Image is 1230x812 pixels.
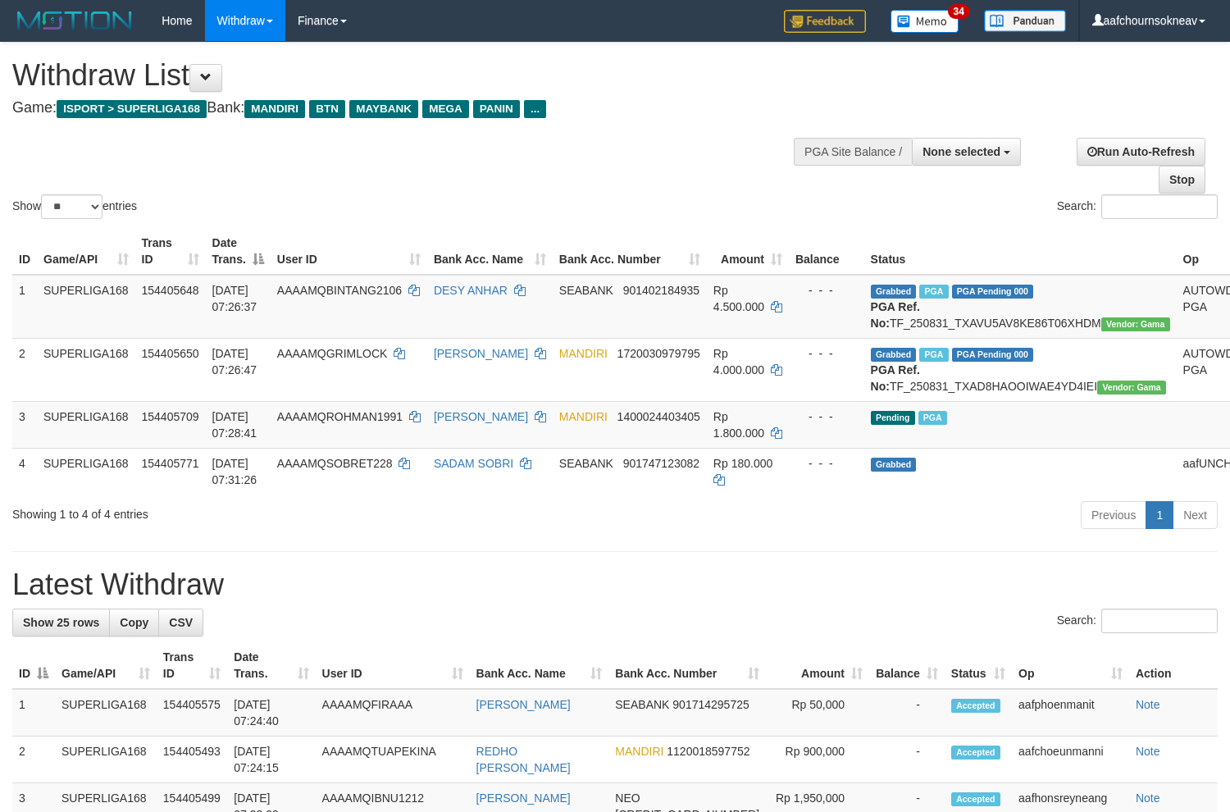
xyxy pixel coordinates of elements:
td: SUPERLIGA168 [55,689,157,737]
div: - - - [795,455,858,472]
span: Vendor URL: https://trx31.1velocity.biz [1101,317,1170,331]
td: TF_250831_TXAVU5AV8KE86T06XHDM [864,275,1177,339]
td: AAAAMQFIRAAA [316,689,470,737]
span: PGA Pending [952,348,1034,362]
input: Search: [1101,609,1218,633]
a: DESY ANHAR [434,284,508,297]
span: MANDIRI [244,100,305,118]
th: User ID: activate to sort column ascending [316,642,470,689]
th: Amount: activate to sort column ascending [707,228,789,275]
div: - - - [795,345,858,362]
th: Bank Acc. Name: activate to sort column ascending [427,228,553,275]
button: None selected [912,138,1021,166]
span: Copy 1400024403405 to clipboard [617,410,700,423]
a: CSV [158,609,203,636]
span: MANDIRI [559,347,608,360]
td: Rp 900,000 [766,737,869,783]
h4: Game: Bank: [12,100,804,116]
td: Rp 50,000 [766,689,869,737]
span: 34 [948,4,970,19]
th: Trans ID: activate to sort column ascending [157,642,227,689]
span: AAAAMQBINTANG2106 [277,284,402,297]
span: Copy 901402184935 to clipboard [623,284,699,297]
td: AAAAMQTUAPEKINA [316,737,470,783]
a: Next [1173,501,1218,529]
a: [PERSON_NAME] [434,410,528,423]
td: 2 [12,338,37,401]
span: MANDIRI [615,745,663,758]
th: ID [12,228,37,275]
span: SEABANK [559,284,613,297]
a: SADAM SOBRI [434,457,513,470]
span: AAAAMQGRIMLOCK [277,347,388,360]
th: Bank Acc. Number: activate to sort column ascending [553,228,707,275]
th: ID: activate to sort column descending [12,642,55,689]
span: Rp 180.000 [713,457,772,470]
th: Date Trans.: activate to sort column descending [206,228,271,275]
span: SEABANK [559,457,613,470]
td: 3 [12,401,37,448]
span: [DATE] 07:28:41 [212,410,257,440]
span: NEO [615,791,640,805]
th: Bank Acc. Number: activate to sort column ascending [608,642,766,689]
th: Trans ID: activate to sort column ascending [135,228,206,275]
th: Status [864,228,1177,275]
span: Marked by aafchoeunmanni [918,411,947,425]
span: Marked by aafheankoy [919,285,948,299]
td: SUPERLIGA168 [37,275,135,339]
a: [PERSON_NAME] [476,698,571,711]
td: 2 [12,737,55,783]
label: Search: [1057,609,1218,633]
th: Date Trans.: activate to sort column ascending [227,642,315,689]
span: Pending [871,411,915,425]
div: PGA Site Balance / [794,138,912,166]
span: Copy 901714295725 to clipboard [672,698,749,711]
th: Amount: activate to sort column ascending [766,642,869,689]
a: 1 [1146,501,1173,529]
td: SUPERLIGA168 [37,448,135,495]
a: Note [1136,698,1160,711]
b: PGA Ref. No: [871,363,920,393]
span: Grabbed [871,348,917,362]
div: - - - [795,282,858,299]
th: Game/API: activate to sort column ascending [37,228,135,275]
img: Feedback.jpg [784,10,866,33]
input: Search: [1101,194,1218,219]
span: [DATE] 07:26:47 [212,347,257,376]
a: [PERSON_NAME] [434,347,528,360]
a: Copy [109,609,159,636]
span: Copy 1720030979795 to clipboard [617,347,700,360]
span: 154405650 [142,347,199,360]
span: AAAAMQROHMAN1991 [277,410,403,423]
td: 1 [12,689,55,737]
span: PGA Pending [952,285,1034,299]
td: - [869,689,945,737]
a: Show 25 rows [12,609,110,636]
a: Note [1136,791,1160,805]
td: 1 [12,275,37,339]
div: - - - [795,408,858,425]
div: Showing 1 to 4 of 4 entries [12,500,500,522]
th: Op: activate to sort column ascending [1012,642,1129,689]
a: Previous [1081,501,1146,529]
span: [DATE] 07:26:37 [212,284,257,313]
span: [DATE] 07:31:26 [212,457,257,486]
a: Note [1136,745,1160,758]
span: ISPORT > SUPERLIGA168 [57,100,207,118]
th: User ID: activate to sort column ascending [271,228,427,275]
a: Stop [1159,166,1205,194]
td: [DATE] 07:24:15 [227,737,315,783]
td: - [869,737,945,783]
span: None selected [922,145,1000,158]
th: Balance: activate to sort column ascending [869,642,945,689]
span: PANIN [473,100,520,118]
span: Rp 4.000.000 [713,347,764,376]
select: Showentries [41,194,102,219]
th: Bank Acc. Name: activate to sort column ascending [470,642,609,689]
h1: Withdraw List [12,59,804,92]
span: 154405771 [142,457,199,470]
img: Button%20Memo.svg [891,10,959,33]
span: Rp 1.800.000 [713,410,764,440]
span: Accepted [951,699,1000,713]
td: [DATE] 07:24:40 [227,689,315,737]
